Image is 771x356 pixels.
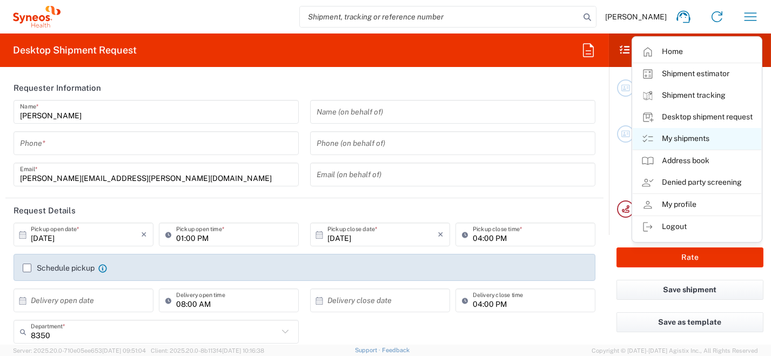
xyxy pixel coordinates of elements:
span: Client: 2025.20.0-8b113f4 [151,347,264,354]
span: [DATE] 10:16:38 [222,347,264,354]
h2: Shipment Checklist [619,44,728,57]
span: Copyright © [DATE]-[DATE] Agistix Inc., All Rights Reserved [592,346,758,355]
label: Schedule pickup [23,264,95,272]
input: Shipment, tracking or reference number [300,6,580,27]
a: Desktop shipment request [633,106,761,128]
a: Support [355,347,382,353]
a: Logout [633,216,761,238]
i: × [438,226,444,243]
a: Home [633,41,761,63]
a: Feedback [382,347,410,353]
a: Address book [633,150,761,172]
h2: Desktop Shipment Request [13,44,137,57]
h2: Requester Information [14,83,101,93]
a: My shipments [633,128,761,150]
button: Save shipment [616,280,763,300]
span: [PERSON_NAME] [605,12,667,22]
a: Shipment estimator [633,63,761,85]
a: Shipment tracking [633,85,761,106]
span: [DATE] 09:51:04 [102,347,146,354]
a: Denied party screening [633,172,761,193]
button: Save as template [616,312,763,332]
i: × [141,226,147,243]
button: Rate [616,247,763,267]
a: My profile [633,194,761,216]
h2: Request Details [14,205,76,216]
span: Server: 2025.20.0-710e05ee653 [13,347,146,354]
